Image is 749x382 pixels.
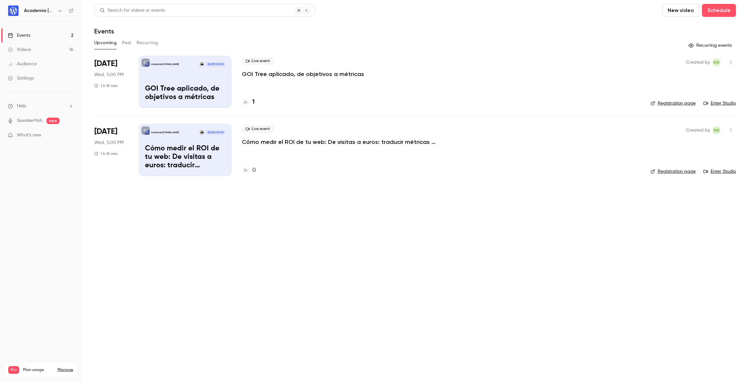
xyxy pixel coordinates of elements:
a: Registration page [650,100,696,107]
span: [DATE] 5:00 PM [206,62,225,67]
a: Enter Studio [703,100,736,107]
span: Created by [686,126,710,134]
span: [DATE] [94,58,117,69]
div: Events [8,32,30,39]
button: Recurring [137,38,158,48]
button: Schedule [702,4,736,17]
span: What's new [17,132,41,139]
span: Pro [8,366,19,374]
p: GOI Tree aplicado, de objetivos a métricas [145,85,225,102]
a: Registration page [650,168,696,175]
span: Live event [242,57,274,65]
span: Created by [686,58,710,66]
a: SpeakerHub [17,117,43,124]
h4: 0 [252,166,256,175]
p: Academia [DOMAIN_NAME] [151,63,179,66]
div: Oct 22 Wed, 5:00 PM (Atlantic/Canary) [94,56,128,108]
div: Settings [8,75,34,82]
div: Videos [8,46,31,53]
div: 1 h 15 min [94,83,118,88]
a: 1 [242,98,255,107]
button: Upcoming [94,38,117,48]
span: EW [714,126,719,134]
p: Cómo medir el ROI de tu web: De visitas a euros: traducir métricas web en negocio real. [145,145,225,170]
div: Audience [8,61,37,67]
span: Live event [242,125,274,133]
span: Wed, 5:00 PM [94,71,124,78]
div: Search for videos or events [100,7,165,14]
h1: Events [94,27,114,35]
a: Cómo medir el ROI de tu web: De visitas a euros: traducir métricas web en negocio real.Academia [... [139,124,231,176]
a: Manage [58,367,73,373]
a: GOI Tree aplicado, de objetivos a métricasAcademia [DOMAIN_NAME]Pablo Moratinos[DATE] 5:00 PMGOI ... [139,56,231,108]
button: New video [662,4,699,17]
div: 1 h 15 min [94,151,118,156]
span: ES WPCOM [713,126,720,134]
img: Pablo Moratinos [200,130,204,135]
a: Enter Studio [703,168,736,175]
span: [DATE] 5:00 PM [206,130,225,135]
p: Academia [DOMAIN_NAME] [151,131,179,134]
button: Recurring events [686,40,736,51]
span: Plan usage [23,367,54,373]
span: [DATE] [94,126,117,137]
span: Wed, 5:00 PM [94,139,124,146]
a: 0 [242,166,256,175]
span: new [46,118,59,124]
img: Pablo Moratinos [200,62,204,67]
h4: 1 [252,98,255,107]
a: Cómo medir el ROI de tu web: De visitas a euros: traducir métricas web en negocio real. [242,138,437,146]
h6: Academia [DOMAIN_NAME] [24,7,55,14]
span: EW [714,58,719,66]
li: help-dropdown-opener [8,103,73,109]
a: GOI Tree aplicado, de objetivos a métricas [242,70,364,78]
div: Nov 12 Wed, 5:00 PM (Atlantic/Canary) [94,124,128,176]
button: Past [122,38,131,48]
span: Help [17,103,26,109]
span: ES WPCOM [713,58,720,66]
img: Academia WordPress.com [8,6,19,16]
